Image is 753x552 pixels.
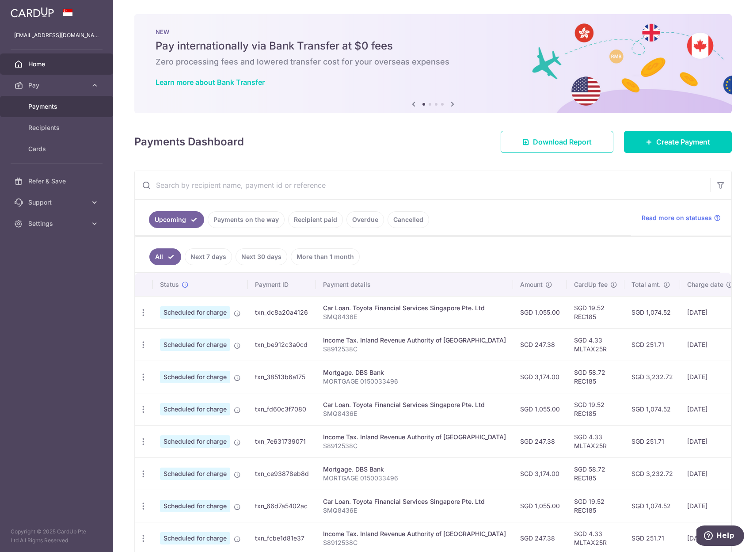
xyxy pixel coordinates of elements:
p: NEW [156,28,711,35]
td: SGD 3,232.72 [624,457,680,490]
td: SGD 19.52 REC185 [567,393,624,425]
a: Recipient paid [288,211,343,228]
td: [DATE] [680,425,740,457]
h6: Zero processing fees and lowered transfer cost for your overseas expenses [156,57,711,67]
td: [DATE] [680,361,740,393]
th: Payment details [316,273,513,296]
p: SMQ8436E [323,312,506,321]
span: Payments [28,102,87,111]
a: Cancelled [388,211,429,228]
td: txn_dc8a20a4126 [248,296,316,328]
span: Pay [28,81,87,90]
div: Car Loan. Toyota Financial Services Singapore Pte. Ltd [323,400,506,409]
p: S8912538C [323,538,506,547]
td: SGD 3,174.00 [513,457,567,490]
span: Settings [28,219,87,228]
span: Charge date [687,280,723,289]
td: SGD 251.71 [624,425,680,457]
td: SGD 58.72 REC185 [567,361,624,393]
span: Cards [28,145,87,153]
div: Car Loan. Toyota Financial Services Singapore Pte. Ltd [323,497,506,506]
a: Create Payment [624,131,732,153]
img: Bank transfer banner [134,14,732,113]
span: Scheduled for charge [160,403,230,415]
a: All [149,248,181,265]
iframe: Opens a widget where you can find more information [696,525,744,548]
td: SGD 19.52 REC185 [567,490,624,522]
td: SGD 4.33 MLTAX25R [567,328,624,361]
td: SGD 3,174.00 [513,361,567,393]
td: SGD 1,074.52 [624,393,680,425]
a: Next 30 days [236,248,287,265]
div: Car Loan. Toyota Financial Services Singapore Pte. Ltd [323,304,506,312]
input: Search by recipient name, payment id or reference [135,171,710,199]
td: SGD 19.52 REC185 [567,296,624,328]
p: MORTGAGE 0150033496 [323,377,506,386]
td: txn_ce93878eb8d [248,457,316,490]
td: SGD 1,055.00 [513,393,567,425]
td: SGD 4.33 MLTAX25R [567,425,624,457]
div: Income Tax. Inland Revenue Authority of [GEOGRAPHIC_DATA] [323,433,506,442]
td: SGD 247.38 [513,328,567,361]
span: Scheduled for charge [160,371,230,383]
span: Scheduled for charge [160,500,230,512]
span: Scheduled for charge [160,532,230,544]
span: Recipients [28,123,87,132]
td: SGD 1,074.52 [624,490,680,522]
td: SGD 1,055.00 [513,296,567,328]
a: Download Report [501,131,613,153]
a: Learn more about Bank Transfer [156,78,265,87]
p: MORTGAGE 0150033496 [323,474,506,483]
span: Refer & Save [28,177,87,186]
h4: Payments Dashboard [134,134,244,150]
a: Upcoming [149,211,204,228]
p: [EMAIL_ADDRESS][DOMAIN_NAME] [14,31,99,40]
td: txn_be912c3a0cd [248,328,316,361]
img: CardUp [11,7,54,18]
td: SGD 251.71 [624,328,680,361]
div: Mortgage. DBS Bank [323,465,506,474]
span: Amount [520,280,543,289]
td: SGD 3,232.72 [624,361,680,393]
td: txn_fd60c3f7080 [248,393,316,425]
div: Income Tax. Inland Revenue Authority of [GEOGRAPHIC_DATA] [323,529,506,538]
td: SGD 1,055.00 [513,490,567,522]
a: Payments on the way [208,211,285,228]
td: [DATE] [680,296,740,328]
td: SGD 247.38 [513,425,567,457]
p: SMQ8436E [323,506,506,515]
td: [DATE] [680,457,740,490]
td: SGD 58.72 REC185 [567,457,624,490]
span: Scheduled for charge [160,306,230,319]
p: S8912538C [323,345,506,354]
h5: Pay internationally via Bank Transfer at $0 fees [156,39,711,53]
td: SGD 1,074.52 [624,296,680,328]
span: Create Payment [656,137,710,147]
td: [DATE] [680,490,740,522]
p: SMQ8436E [323,409,506,418]
span: Status [160,280,179,289]
a: Overdue [346,211,384,228]
span: Scheduled for charge [160,468,230,480]
span: Download Report [533,137,592,147]
a: More than 1 month [291,248,360,265]
span: Support [28,198,87,207]
span: Home [28,60,87,69]
span: Scheduled for charge [160,435,230,448]
span: Total amt. [631,280,661,289]
td: [DATE] [680,393,740,425]
td: txn_66d7a5402ac [248,490,316,522]
a: Next 7 days [185,248,232,265]
p: S8912538C [323,442,506,450]
span: Read more on statuses [642,213,712,222]
a: Read more on statuses [642,213,721,222]
span: CardUp fee [574,280,608,289]
span: Scheduled for charge [160,339,230,351]
div: Income Tax. Inland Revenue Authority of [GEOGRAPHIC_DATA] [323,336,506,345]
div: Mortgage. DBS Bank [323,368,506,377]
th: Payment ID [248,273,316,296]
td: txn_38513b6a175 [248,361,316,393]
td: txn_7e631739071 [248,425,316,457]
td: [DATE] [680,328,740,361]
